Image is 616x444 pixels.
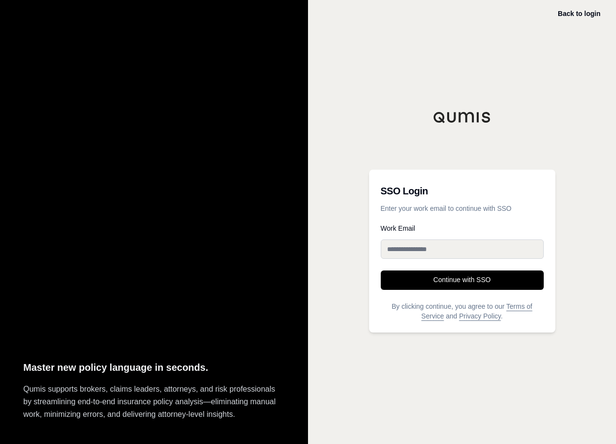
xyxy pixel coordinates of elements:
label: Work Email [381,225,544,232]
p: By clicking continue, you agree to our and . [381,301,544,321]
a: Privacy Policy [459,312,501,320]
button: Continue with SSO [381,270,544,290]
p: Qumis supports brokers, claims leaders, attorneys, and risk professionals by streamlining end-to-... [23,383,285,421]
p: Enter your work email to continue with SSO [381,204,544,213]
h3: SSO Login [381,181,544,201]
a: Terms of Service [421,302,533,320]
p: Master new policy language in seconds. [23,360,285,376]
img: Qumis [433,111,491,123]
a: Back to login [558,10,600,17]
